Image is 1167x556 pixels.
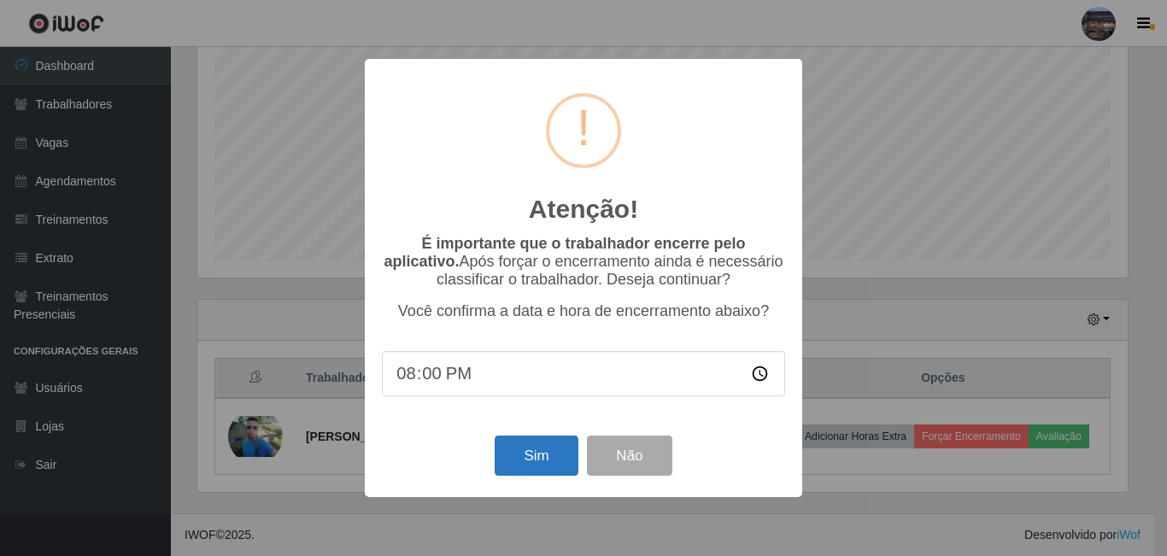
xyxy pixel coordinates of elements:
p: Você confirma a data e hora de encerramento abaixo? [382,302,785,320]
p: Após forçar o encerramento ainda é necessário classificar o trabalhador. Deseja continuar? [382,235,785,289]
h2: Atenção! [529,194,638,225]
button: Sim [495,436,578,476]
button: Não [587,436,671,476]
b: É importante que o trabalhador encerre pelo aplicativo. [384,235,745,270]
